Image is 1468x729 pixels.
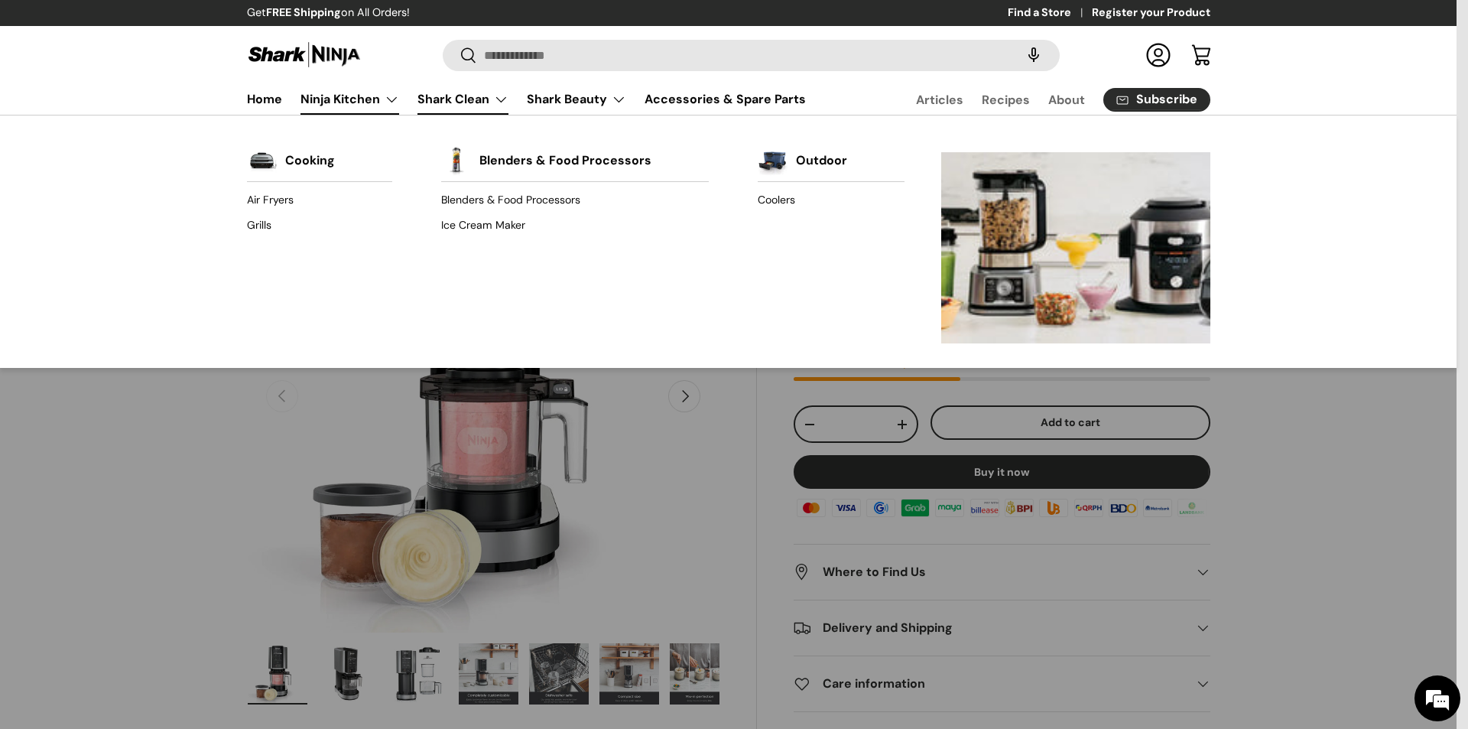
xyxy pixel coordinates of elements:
p: Get on All Orders! [247,5,410,21]
nav: Primary [247,84,806,115]
summary: Shark Clean [408,84,518,115]
a: Home [247,84,282,114]
a: About [1048,85,1085,115]
summary: Ninja Kitchen [291,84,408,115]
img: Shark Ninja Philippines [247,40,362,70]
summary: Shark Beauty [518,84,635,115]
a: Subscribe [1103,88,1210,112]
a: Find a Store [1008,5,1092,21]
a: Articles [916,85,963,115]
speech-search-button: Search by voice [1009,38,1058,72]
a: Recipes [982,85,1030,115]
div: Minimize live chat window [251,8,287,44]
strong: FREE Shipping [266,5,341,19]
a: Register your Product [1092,5,1210,21]
nav: Secondary [879,84,1210,115]
div: Leave a message [80,86,257,106]
em: Submit [224,471,278,492]
span: We are offline. Please leave us a message. [32,193,267,347]
a: Accessories & Spare Parts [645,84,806,114]
textarea: Type your message and click 'Submit' [8,418,291,471]
span: Subscribe [1136,93,1197,106]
